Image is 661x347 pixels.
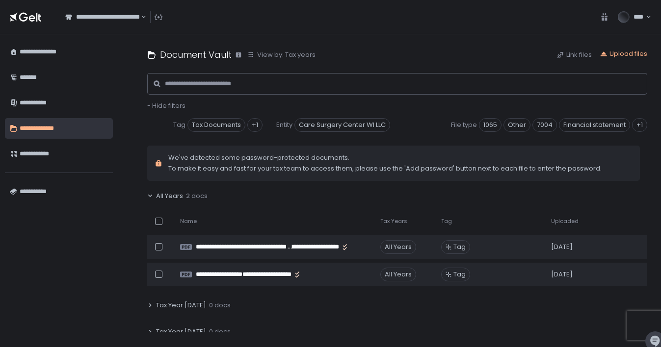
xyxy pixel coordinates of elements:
span: Name [180,218,197,225]
div: +1 [632,118,647,132]
span: Entity [276,121,292,129]
h1: Document Vault [160,48,232,61]
span: File type [451,121,477,129]
span: Tag [173,121,185,129]
span: Financial statement [559,118,630,132]
span: To make it easy and fast for your tax team to access them, please use the 'Add password' button n... [168,164,602,173]
button: View by: Tax years [247,50,316,59]
span: 0 docs [209,327,231,336]
button: Upload files [600,50,647,58]
span: Uploaded [551,218,579,225]
span: Tax Year [DATE] [156,327,206,336]
span: 2 docs [186,192,208,200]
span: Care Surgery Center WI LLC [294,118,390,132]
div: All Years [380,240,416,254]
span: 0 docs [209,301,231,310]
span: Tag [453,243,466,251]
div: Search for option [59,7,146,27]
span: 1065 [479,118,502,132]
span: - Hide filters [147,101,185,110]
span: Tag [441,218,452,225]
span: 7004 [532,118,557,132]
span: We've detected some password-protected documents. [168,153,602,162]
span: [DATE] [551,243,573,251]
div: +1 [247,118,263,132]
span: Tax Documents [187,118,245,132]
div: All Years [380,268,416,281]
span: All Years [156,192,183,200]
button: Link files [556,50,592,59]
span: Tag [453,270,466,279]
button: - Hide filters [147,101,185,110]
span: Tax Year [DATE] [156,301,206,310]
span: Tax Years [380,218,407,225]
span: Other [503,118,530,132]
span: [DATE] [551,270,573,279]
